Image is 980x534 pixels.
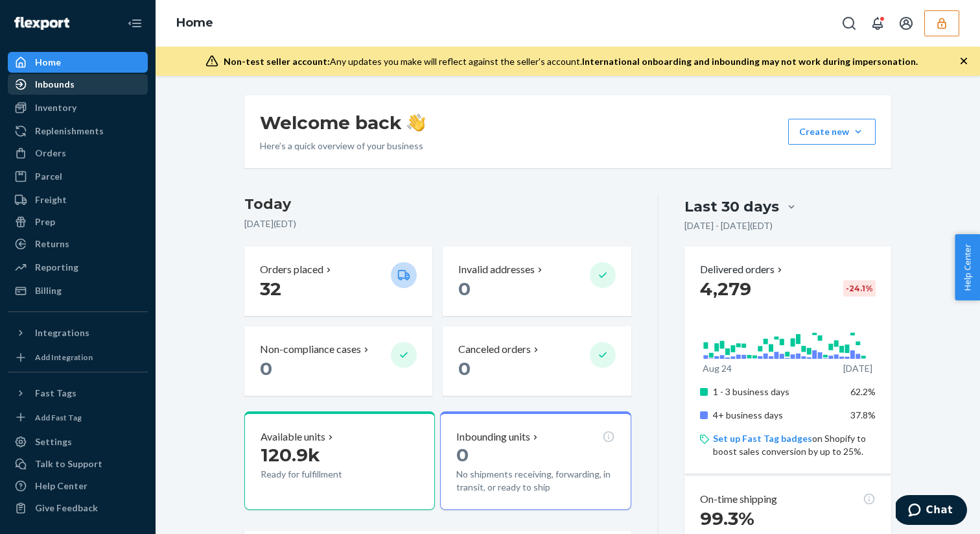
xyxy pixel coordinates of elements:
[35,125,104,138] div: Replenishments
[582,56,918,67] span: International onboarding and inbounding may not work during impersonation.
[407,114,425,132] img: hand-wave emoji
[35,56,61,69] div: Home
[8,121,148,141] a: Replenishments
[122,10,148,36] button: Close Navigation
[700,262,785,277] button: Delivered orders
[955,234,980,300] button: Help Center
[458,342,531,357] p: Canceled orders
[35,261,78,274] div: Reporting
[8,280,148,301] a: Billing
[850,386,876,397] span: 62.2%
[700,278,751,300] span: 4,279
[8,348,148,367] a: Add Integration
[176,16,213,30] a: Home
[713,385,841,398] p: 1 - 3 business days
[8,257,148,278] a: Reporting
[35,237,69,250] div: Returns
[35,479,87,492] div: Help Center
[8,189,148,210] a: Freight
[35,352,93,363] div: Add Integration
[35,457,102,470] div: Talk to Support
[684,197,779,217] div: Last 30 days
[8,383,148,404] button: Fast Tags
[260,111,425,134] h1: Welcome back
[456,430,530,444] p: Inbounding units
[35,215,55,228] div: Prep
[843,280,876,297] div: -24.1 %
[836,10,862,36] button: Open Search Box
[456,444,469,466] span: 0
[244,326,432,396] button: Non-compliance cases 0
[35,147,66,160] div: Orders
[896,495,967,528] iframe: Opens a widget where you can chat to one of our agents
[260,358,272,380] span: 0
[8,409,148,427] a: Add Fast Tag
[713,432,876,458] p: on Shopify to boost sales conversion by up to 25%.
[35,502,98,515] div: Give Feedback
[261,468,380,481] p: Ready for fulfillment
[684,219,773,232] p: [DATE] - [DATE] ( EDT )
[443,326,631,396] button: Canceled orders 0
[261,444,320,466] span: 120.9k
[8,476,148,496] a: Help Center
[35,284,62,297] div: Billing
[8,97,148,118] a: Inventory
[8,234,148,254] a: Returns
[35,78,75,91] div: Inbounds
[850,409,876,420] span: 37.8%
[8,212,148,232] a: Prep
[458,262,535,277] p: Invalid addresses
[261,430,325,444] p: Available units
[8,52,148,73] a: Home
[35,435,72,448] div: Settings
[166,5,224,42] ol: breadcrumbs
[700,507,754,529] span: 99.3%
[35,170,62,183] div: Parcel
[244,247,432,316] button: Orders placed 32
[8,143,148,164] a: Orders
[703,362,732,375] p: Aug 24
[35,412,82,423] div: Add Fast Tag
[713,433,812,444] a: Set up Fast Tag badges
[244,411,435,510] button: Available units120.9kReady for fulfillment
[224,56,330,67] span: Non-test seller account:
[700,492,777,507] p: On-time shipping
[35,193,67,206] div: Freight
[458,358,471,380] span: 0
[440,411,631,510] button: Inbounding units0No shipments receiving, forwarding, in transit, or ready to ship
[260,278,281,300] span: 32
[35,101,76,114] div: Inventory
[260,342,361,357] p: Non-compliance cases
[8,322,148,343] button: Integrations
[843,362,872,375] p: [DATE]
[456,468,614,494] p: No shipments receiving, forwarding, in transit, or ready to ship
[224,55,918,68] div: Any updates you make will reflect against the seller's account.
[893,10,919,36] button: Open account menu
[260,262,323,277] p: Orders placed
[14,17,69,30] img: Flexport logo
[8,74,148,95] a: Inbounds
[244,217,631,230] p: [DATE] ( EDT )
[8,166,148,187] a: Parcel
[244,194,631,215] h3: Today
[8,498,148,518] button: Give Feedback
[788,119,876,145] button: Create new
[458,278,471,300] span: 0
[713,409,841,422] p: 4+ business days
[865,10,891,36] button: Open notifications
[8,454,148,474] button: Talk to Support
[443,247,631,316] button: Invalid addresses 0
[35,387,76,400] div: Fast Tags
[8,431,148,452] a: Settings
[260,140,425,152] p: Here’s a quick overview of your business
[35,326,89,339] div: Integrations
